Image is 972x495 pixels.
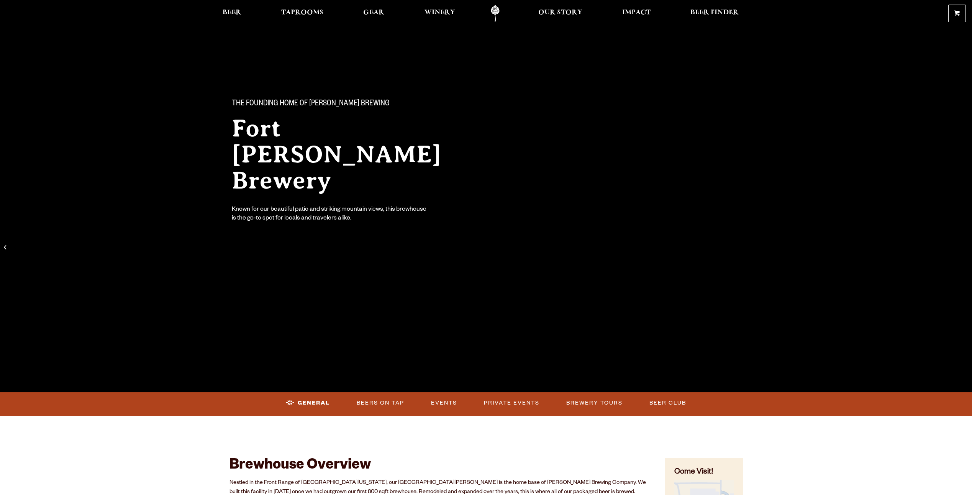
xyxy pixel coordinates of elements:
[685,5,744,22] a: Beer Finder
[354,394,407,412] a: Beers on Tap
[283,394,333,412] a: General
[674,467,733,478] h4: Come Visit!
[563,394,626,412] a: Brewery Tours
[617,5,656,22] a: Impact
[690,10,739,16] span: Beer Finder
[363,10,384,16] span: Gear
[428,394,460,412] a: Events
[281,10,323,16] span: Taprooms
[622,10,651,16] span: Impact
[481,394,543,412] a: Private Events
[358,5,389,22] a: Gear
[232,115,471,193] h2: Fort [PERSON_NAME] Brewery
[420,5,460,22] a: Winery
[425,10,455,16] span: Winery
[646,394,689,412] a: Beer Club
[218,5,246,22] a: Beer
[223,10,241,16] span: Beer
[533,5,587,22] a: Our Story
[538,10,582,16] span: Our Story
[232,99,390,109] span: The Founding Home of [PERSON_NAME] Brewing
[232,206,428,223] div: Known for our beautiful patio and striking mountain views, this brewhouse is the go-to spot for l...
[276,5,328,22] a: Taprooms
[229,458,646,475] h2: Brewhouse Overview
[481,5,510,22] a: Odell Home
